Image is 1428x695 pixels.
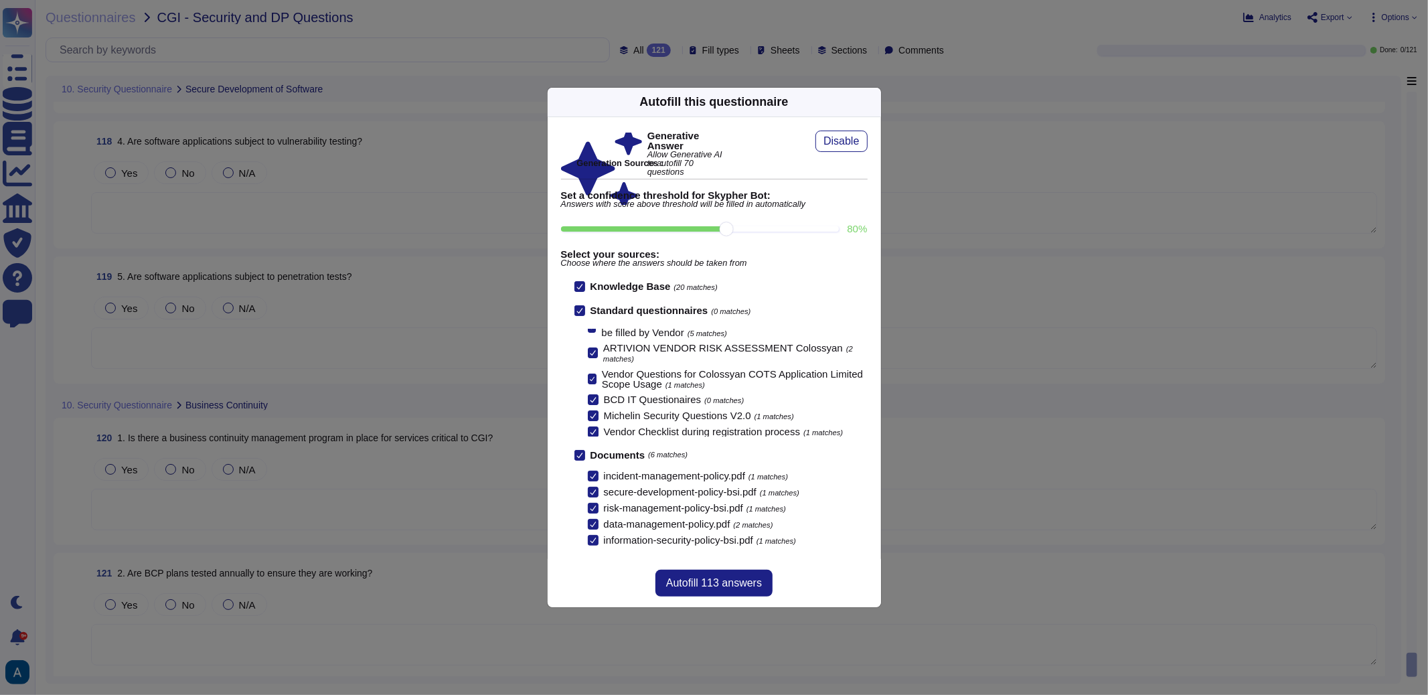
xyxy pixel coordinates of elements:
span: (5 matches) [688,329,727,337]
span: (2 matches) [603,345,853,363]
span: ARTIVION VENDOR RISK ASSESSMENT Colossyan [603,342,843,354]
b: Generative Answer [647,131,728,151]
b: Select your sources: [561,249,868,259]
span: (1 matches) [757,537,796,545]
button: Autofill 113 answers [655,570,773,597]
b: Knowledge Base [590,281,671,292]
span: Vendor Questions for Colossyan COTS Application Limited Scope Usage [602,368,863,390]
b: Set a confidence threshold for Skypher Bot: [561,190,868,200]
span: (0 matches) [711,307,750,315]
span: Michelin Security Questions V2.0 [604,410,751,421]
span: (1 matches) [803,429,843,437]
span: Answers with score above threshold will be filled in automatically [561,200,868,209]
span: risk-management-policy-bsi.pdf [604,502,743,514]
span: (1 matches) [748,473,788,481]
b: Standard questionnaires [590,305,708,316]
span: Vendor Checklist during registration process [604,426,800,437]
span: Allow Generative AI to autofill 70 questions [647,151,728,176]
span: (2 matches) [734,521,773,529]
span: BCD IT Questionaires [604,394,702,405]
span: (1 matches) [746,505,786,513]
span: (1 matches) [760,489,799,497]
span: (20 matches) [674,283,718,291]
span: information-security-policy-bsi.pdf [604,534,753,546]
span: (6 matches) [648,451,688,459]
span: Choose where the answers should be taken from [561,259,868,268]
span: (0 matches) [704,396,744,404]
span: secure-development-policy-bsi.pdf [604,486,757,497]
span: Autofill 113 answers [666,578,762,589]
b: Generation Sources : [577,158,663,168]
span: (1 matches) [665,381,705,389]
button: Disable [815,131,867,152]
label: 80 % [847,224,867,234]
b: Documents [590,450,645,460]
span: data-management-policy.pdf [604,518,730,530]
span: (1 matches) [755,412,794,420]
span: incident-management-policy.pdf [604,470,746,481]
div: Autofill this questionnaire [639,93,788,111]
span: Disable [823,136,859,147]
